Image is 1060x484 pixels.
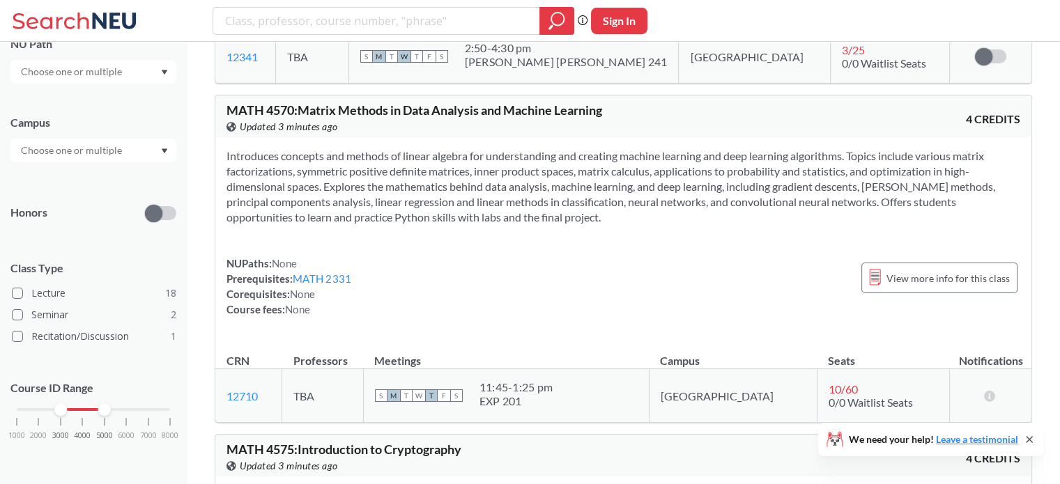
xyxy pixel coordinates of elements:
[465,55,668,69] div: [PERSON_NAME] [PERSON_NAME] 241
[171,307,176,322] span: 2
[12,306,176,324] label: Seminar
[539,7,574,35] div: magnifying glass
[226,256,351,317] div: NUPaths: Prerequisites: Corequisites: Course fees:
[10,205,47,221] p: Honors
[398,50,410,63] span: W
[14,63,131,80] input: Choose one or multiple
[849,435,1018,444] span: We need your help!
[30,432,47,439] span: 2000
[293,272,351,285] a: MATH 2331
[162,432,178,439] span: 8000
[8,432,25,439] span: 1000
[140,432,157,439] span: 7000
[387,389,400,402] span: M
[591,8,647,34] button: Sign In
[479,380,553,394] div: 11:45 - 1:25 pm
[465,41,668,55] div: 2:50 - 4:30 pm
[950,339,1031,369] th: Notifications
[385,50,398,63] span: T
[74,432,91,439] span: 4000
[966,111,1020,127] span: 4 CREDITS
[226,50,258,63] a: 12341
[240,458,338,474] span: Updated 3 minutes ago
[413,389,425,402] span: W
[360,50,373,63] span: S
[226,353,249,368] div: CRN
[450,389,463,402] span: S
[96,432,113,439] span: 5000
[161,148,168,154] svg: Dropdown arrow
[10,380,176,396] p: Course ID Range
[423,50,436,63] span: F
[171,329,176,344] span: 1
[400,389,413,402] span: T
[226,389,258,403] a: 12710
[966,451,1020,466] span: 4 CREDITS
[842,43,865,56] span: 3 / 25
[282,339,363,369] th: Professors
[272,257,297,270] span: None
[548,11,565,31] svg: magnifying glass
[438,389,450,402] span: F
[285,303,310,315] span: None
[275,30,348,84] td: TBA
[373,50,385,63] span: M
[52,432,69,439] span: 3000
[118,432,135,439] span: 6000
[14,142,131,159] input: Choose one or multiple
[829,396,913,409] span: 0/0 Waitlist Seats
[10,36,176,52] div: NU Path
[10,115,176,130] div: Campus
[375,389,387,402] span: S
[161,70,168,75] svg: Dropdown arrow
[240,119,338,134] span: Updated 3 minutes ago
[165,286,176,301] span: 18
[842,56,926,70] span: 0/0 Waitlist Seats
[679,30,830,84] td: [GEOGRAPHIC_DATA]
[290,288,315,300] span: None
[10,139,176,162] div: Dropdown arrow
[363,339,649,369] th: Meetings
[817,339,950,369] th: Seats
[649,369,817,423] td: [GEOGRAPHIC_DATA]
[479,394,553,408] div: EXP 201
[425,389,438,402] span: T
[12,284,176,302] label: Lecture
[649,339,817,369] th: Campus
[226,442,461,457] span: MATH 4575 : Introduction to Cryptography
[829,382,858,396] span: 10 / 60
[226,148,1020,225] section: Introduces concepts and methods of linear algebra for understanding and creating machine learning...
[226,102,602,118] span: MATH 4570 : Matrix Methods in Data Analysis and Machine Learning
[224,9,530,33] input: Class, professor, course number, "phrase"
[10,260,176,276] span: Class Type
[886,270,1010,287] span: View more info for this class
[282,369,363,423] td: TBA
[10,60,176,84] div: Dropdown arrow
[936,433,1018,445] a: Leave a testimonial
[436,50,448,63] span: S
[12,327,176,345] label: Recitation/Discussion
[410,50,423,63] span: T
